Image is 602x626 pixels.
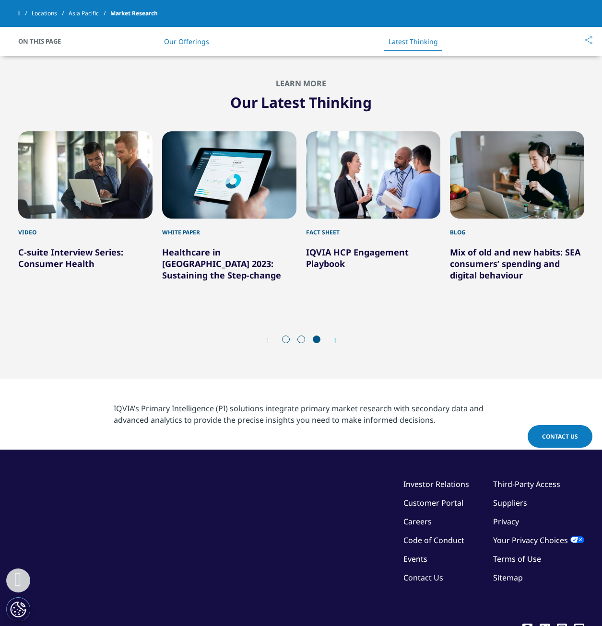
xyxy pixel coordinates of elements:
div: Previous slide [266,336,278,345]
div: 11 / 12 [306,131,440,292]
div: 9 / 12 [18,131,153,292]
button: Cookies Settings [6,597,30,621]
span: Market Research [110,5,158,22]
a: Healthcare in [GEOGRAPHIC_DATA] 2023: Sustaining the Step-change [162,246,281,281]
a: Contact Us [403,572,443,583]
div: Blog [450,219,584,237]
a: Investor Relations [403,479,469,489]
a: Events [403,554,427,564]
h1: Our Latest Thinking [18,88,584,112]
a: Privacy [493,516,519,527]
a: Third-Party Access [493,479,560,489]
a: Code of Conduct [403,535,464,545]
span: Contact Us [542,432,578,441]
a: Customer Portal [403,498,463,508]
a: Your Privacy Choices [493,535,584,545]
h2: Learn More [18,79,584,88]
div: Fact sheet [306,219,440,237]
a: Terms of Use [493,554,541,564]
div: 10 / 12 [162,131,296,292]
a: C-suite Interview Series: Consumer Health [18,246,123,269]
a: Mix of old and new habits: SEA consumers’ spending and digital behaviour [450,246,580,281]
a: Careers [403,516,432,527]
div: Next slide [324,336,337,345]
a: Latest Thinking [389,37,438,46]
a: Suppliers [493,498,527,508]
a: IQVIA HCP Engagement Playbook [306,246,409,269]
a: Contact Us [528,425,592,448]
div: White paper [162,219,296,237]
a: Sitemap [493,572,523,583]
span: On This Page [18,36,71,46]
a: Asia Pacific [69,5,110,22]
a: Our Offerings [164,37,209,46]
div: IQVIA’s Primary Intelligence (PI) solutions integrate primary market research with secondary data... [114,403,488,426]
div: 12 / 12 [450,131,584,292]
a: Locations [32,5,69,22]
div: Video [18,219,153,237]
